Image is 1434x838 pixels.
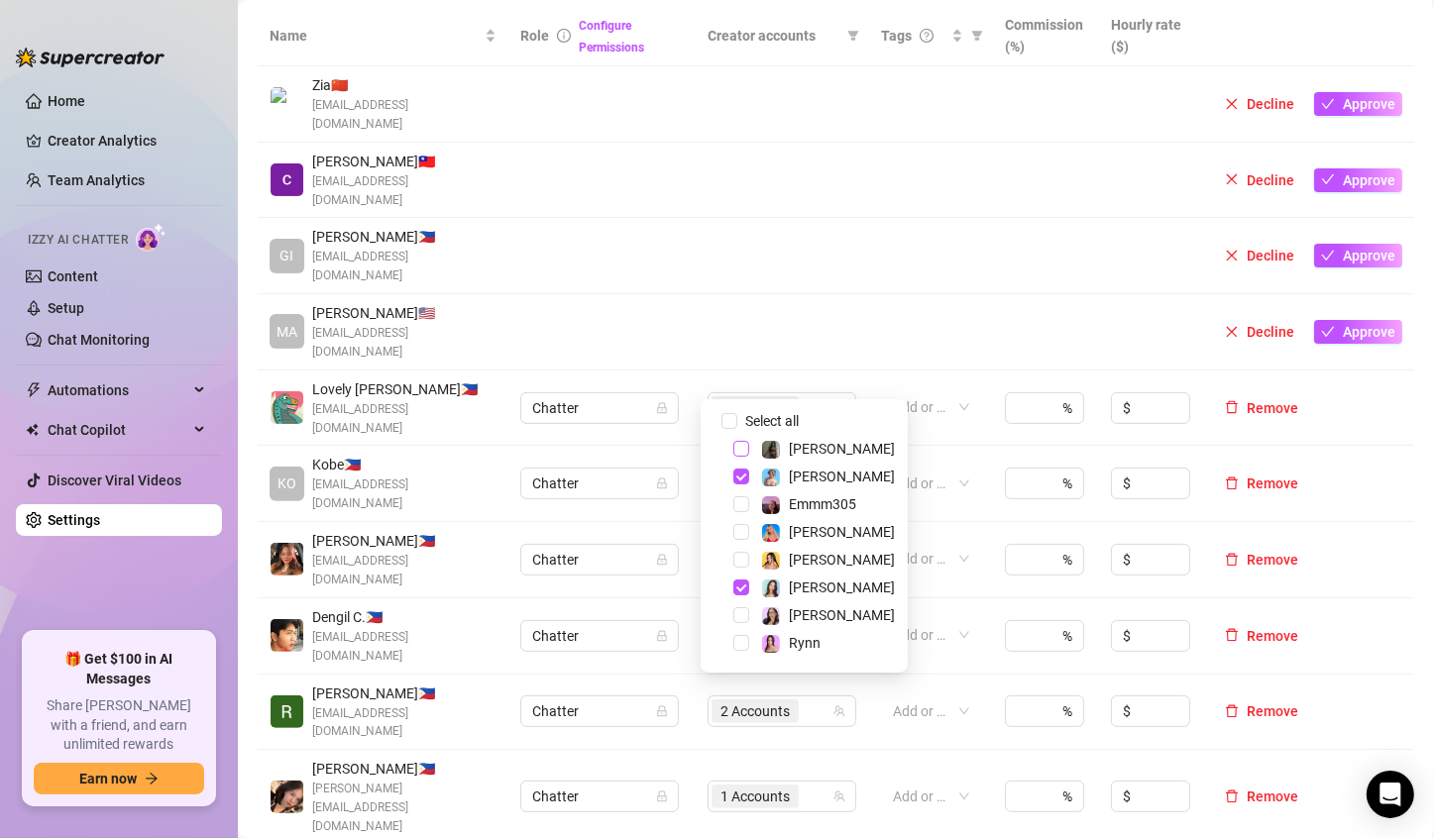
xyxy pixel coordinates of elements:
span: Remove [1247,400,1298,416]
span: filter [971,30,983,42]
span: check [1321,325,1335,339]
span: Remove [1247,703,1298,719]
span: check [1321,97,1335,111]
span: close [1225,172,1239,186]
span: lock [656,790,668,802]
span: [PERSON_NAME] 🇹🇼 [312,151,496,172]
span: team [833,705,845,717]
span: [PERSON_NAME] [789,524,895,540]
span: 🎁 Get $100 in AI Messages [34,650,204,688]
a: Configure Permissions [579,19,644,54]
span: delete [1225,476,1239,490]
img: Brandy [762,441,780,459]
span: question-circle [920,29,934,43]
a: Settings [48,512,100,528]
span: Select tree node [733,524,749,540]
button: Remove [1217,396,1306,420]
span: Emmm305 [789,496,856,512]
button: Decline [1217,244,1302,267]
span: Decline [1247,324,1294,340]
span: filter [967,21,987,51]
span: [PERSON_NAME] [789,579,895,595]
span: Select tree node [733,635,749,651]
span: [EMAIL_ADDRESS][DOMAIN_NAME] [312,324,496,362]
button: Decline [1217,168,1302,192]
span: Chatter [532,782,667,811]
span: 2 Accounts [712,699,799,723]
span: lock [656,630,668,642]
img: Zia [271,87,303,120]
span: Remove [1247,628,1298,644]
img: Vanessa [762,469,780,486]
span: 1 Accounts [720,397,790,419]
span: Dengil C. 🇵🇭 [312,606,496,628]
span: delete [1225,789,1239,803]
span: lock [656,554,668,566]
a: Team Analytics [48,172,145,188]
a: Creator Analytics [48,125,206,157]
img: Ashley [762,524,780,542]
button: Remove [1217,548,1306,572]
span: check [1321,172,1335,186]
span: Lovely [PERSON_NAME] 🇵🇭 [312,378,496,400]
img: logo-BBDzfeDw.svg [16,48,165,67]
span: [EMAIL_ADDRESS][DOMAIN_NAME] [312,172,496,210]
th: Hourly rate ($) [1099,6,1205,66]
span: Remove [1247,552,1298,568]
span: Select tree node [733,496,749,512]
span: Tags [881,25,912,47]
span: Select all [737,410,807,432]
span: [PERSON_NAME] 🇵🇭 [312,758,496,780]
button: Decline [1217,92,1302,116]
span: [PERSON_NAME] 🇺🇸 [312,302,496,324]
span: delete [1225,400,1239,414]
span: team [833,790,845,802]
span: Automations [48,374,188,406]
button: Remove [1217,699,1306,723]
span: delete [1225,628,1239,642]
span: [PERSON_NAME] 🇵🇭 [312,530,496,552]
span: Izzy AI Chatter [28,231,128,250]
button: Remove [1217,785,1306,808]
span: Select tree node [733,469,749,484]
span: lock [656,477,668,489]
span: Rynn [789,635,821,651]
span: 1 Accounts [720,786,790,807]
th: Name [258,6,508,66]
img: AI Chatter [136,223,166,252]
span: [EMAIL_ADDRESS][DOMAIN_NAME] [312,704,496,742]
span: close [1225,325,1239,339]
img: Emmm305 [762,496,780,514]
img: Jocelyn [762,552,780,570]
span: check [1321,249,1335,262]
span: Approve [1343,96,1395,112]
button: Approve [1314,244,1402,267]
a: Setup [48,300,84,316]
img: charo fabayos [271,163,303,196]
span: [EMAIL_ADDRESS][DOMAIN_NAME] [312,475,496,513]
span: [PERSON_NAME] 🇵🇭 [312,226,496,248]
a: Content [48,268,98,284]
img: Dengil Consigna [271,619,303,652]
span: [PERSON_NAME] [789,441,895,457]
button: Earn nowarrow-right [34,763,204,794]
span: delete [1225,553,1239,567]
span: Select tree node [733,552,749,568]
button: Approve [1314,320,1402,344]
span: close [1225,97,1239,111]
span: arrow-right [145,772,159,786]
span: [EMAIL_ADDRESS][DOMAIN_NAME] [312,628,496,666]
button: Approve [1314,92,1402,116]
span: thunderbolt [26,382,42,398]
span: Approve [1343,172,1395,188]
span: [PERSON_NAME] [789,607,895,623]
span: delete [1225,704,1239,718]
span: Approve [1343,324,1395,340]
span: Kobe 🇵🇭 [312,454,496,475]
img: Lovely Gablines [271,391,303,424]
span: MA [276,321,297,343]
span: Chatter [532,696,667,726]
span: Chat Copilot [48,414,188,446]
span: Chatter [532,621,667,651]
span: Creator accounts [708,25,838,47]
